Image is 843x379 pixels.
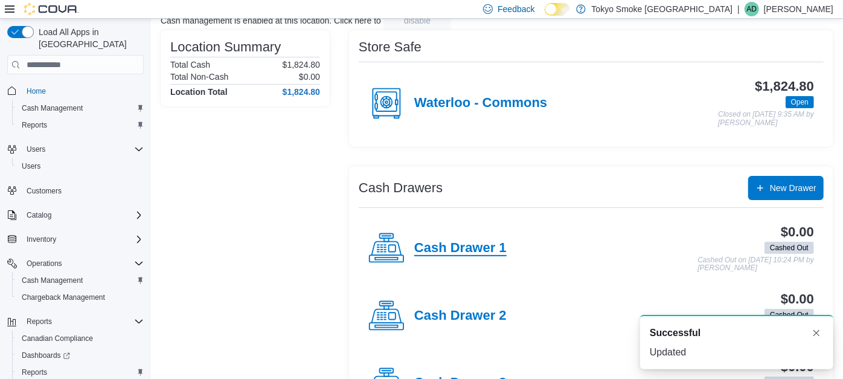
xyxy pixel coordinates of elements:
[27,210,51,220] span: Catalog
[359,40,421,54] h3: Store Safe
[764,2,833,16] p: [PERSON_NAME]
[17,348,144,363] span: Dashboards
[12,330,149,347] button: Canadian Compliance
[359,181,443,195] h3: Cash Drawers
[22,368,47,377] span: Reports
[2,207,149,224] button: Catalog
[17,159,144,173] span: Users
[22,256,144,271] span: Operations
[781,225,814,239] h3: $0.00
[786,96,814,108] span: Open
[22,161,40,171] span: Users
[17,101,144,115] span: Cash Management
[12,158,149,175] button: Users
[17,159,45,173] a: Users
[161,16,381,25] p: Cash management is enabled at this location. Click here to
[737,2,740,16] p: |
[650,326,700,340] span: Successful
[2,255,149,272] button: Operations
[12,347,149,364] a: Dashboards
[27,235,56,244] span: Inventory
[22,314,57,329] button: Reports
[170,87,228,97] h4: Location Total
[745,2,759,16] div: Adam Dishy
[170,40,281,54] h3: Location Summary
[27,144,45,154] span: Users
[747,2,757,16] span: AD
[170,60,210,70] h6: Total Cash
[22,142,50,157] button: Users
[22,142,144,157] span: Users
[383,11,451,30] button: disable
[22,232,61,247] button: Inventory
[404,15,431,27] span: disable
[170,72,229,82] h6: Total Non-Cash
[22,83,144,98] span: Home
[17,273,88,288] a: Cash Management
[781,292,814,306] h3: $0.00
[414,308,507,324] h4: Cash Drawer 2
[17,331,98,346] a: Canadian Compliance
[22,256,67,271] button: Operations
[17,290,110,305] a: Chargeback Management
[770,182,816,194] span: New Drawer
[27,317,52,326] span: Reports
[27,259,62,268] span: Operations
[498,3,534,15] span: Feedback
[17,273,144,288] span: Cash Management
[22,208,144,222] span: Catalog
[22,314,144,329] span: Reports
[2,182,149,199] button: Customers
[2,231,149,248] button: Inventory
[22,103,83,113] span: Cash Management
[748,176,824,200] button: New Drawer
[22,183,144,198] span: Customers
[12,100,149,117] button: Cash Management
[22,184,66,198] a: Customers
[2,313,149,330] button: Reports
[24,3,79,15] img: Cova
[545,3,570,16] input: Dark Mode
[22,120,47,130] span: Reports
[791,97,809,108] span: Open
[22,351,70,360] span: Dashboards
[299,72,320,82] p: $0.00
[592,2,733,16] p: Tokyo Smoke [GEOGRAPHIC_DATA]
[17,101,88,115] a: Cash Management
[2,141,149,158] button: Users
[34,26,144,50] span: Load All Apps in [GEOGRAPHIC_DATA]
[718,111,814,127] p: Closed on [DATE] 9:35 AM by [PERSON_NAME]
[12,117,149,134] button: Reports
[22,293,105,302] span: Chargeback Management
[17,348,75,363] a: Dashboards
[12,289,149,306] button: Chargeback Management
[22,276,83,285] span: Cash Management
[697,256,814,273] p: Cashed Out on [DATE] 10:24 PM by [PERSON_NAME]
[764,242,814,254] span: Cashed Out
[17,290,144,305] span: Chargeback Management
[22,334,93,343] span: Canadian Compliance
[770,242,809,253] span: Cashed Out
[755,79,814,94] h3: $1,824.80
[414,96,547,111] h4: Waterloo - Commons
[650,345,824,360] div: Updated
[22,84,51,99] a: Home
[17,331,144,346] span: Canadian Compliance
[283,60,320,70] p: $1,824.80
[22,232,144,247] span: Inventory
[27,186,62,196] span: Customers
[17,118,52,132] a: Reports
[17,118,144,132] span: Reports
[650,326,824,340] div: Notification
[283,87,320,97] h4: $1,824.80
[414,241,507,256] h4: Cash Drawer 1
[22,208,56,222] button: Catalog
[2,82,149,99] button: Home
[809,326,824,340] button: Dismiss toast
[27,86,46,96] span: Home
[12,272,149,289] button: Cash Management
